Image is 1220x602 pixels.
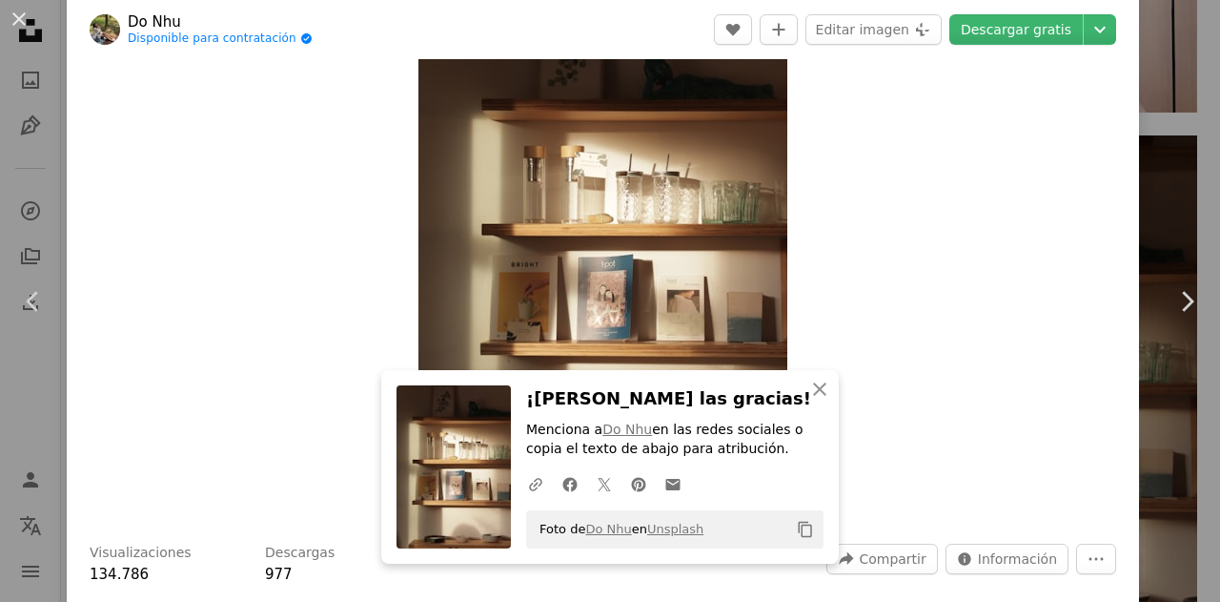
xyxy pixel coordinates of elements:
[585,522,631,536] a: Do Nhu
[647,522,703,536] a: Unsplash
[1153,210,1220,393] a: Siguiente
[789,513,822,546] button: Copiar al portapapeles
[90,14,120,45] img: Ve al perfil de Do Nhu
[602,422,652,437] a: Do Nhu
[805,14,942,45] button: Editar imagen
[714,14,752,45] button: Me gusta
[859,545,925,573] span: Compartir
[1076,544,1116,574] button: Más acciones
[945,544,1068,574] button: Estadísticas sobre esta imagen
[760,14,798,45] button: Añade a la colección
[553,465,587,503] a: Comparte en Facebook
[949,14,1083,45] a: Descargar gratis
[265,544,335,563] h3: Descargas
[656,465,690,503] a: Comparte por correo electrónico
[530,514,703,545] span: Foto de en
[265,566,293,583] span: 977
[1084,14,1116,45] button: Elegir el tamaño de descarga
[587,465,621,503] a: Comparte en Twitter
[978,545,1057,573] span: Información
[526,421,823,459] p: Menciona a en las redes sociales o copia el texto de abajo para atribución.
[128,31,313,47] a: Disponible para contratación
[826,544,937,574] button: Compartir esta imagen
[90,544,192,563] h3: Visualizaciones
[90,566,149,583] span: 134.786
[621,465,656,503] a: Comparte en Pinterest
[128,12,313,31] a: Do Nhu
[526,385,823,413] h3: ¡[PERSON_NAME] las gracias!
